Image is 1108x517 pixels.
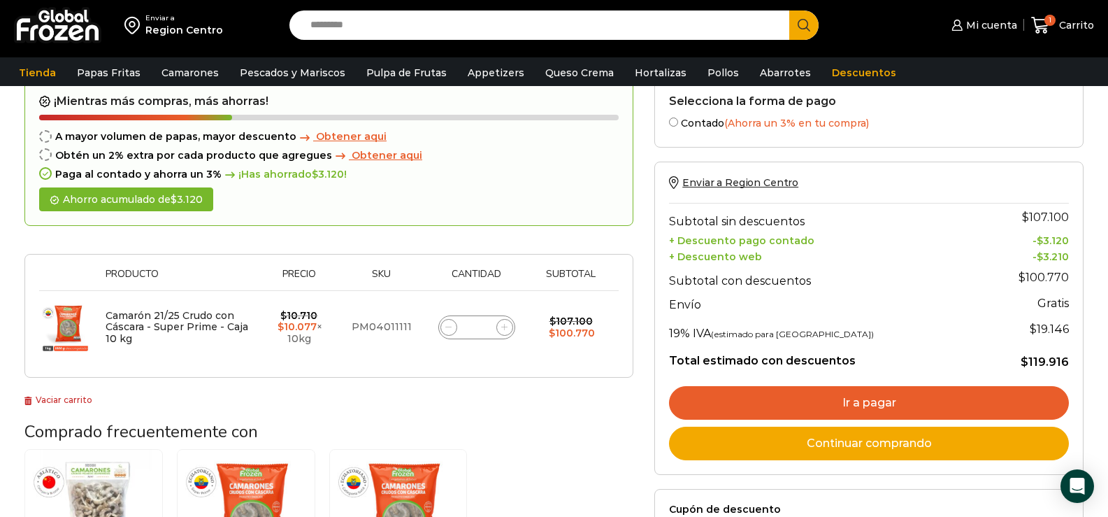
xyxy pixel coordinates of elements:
[530,269,612,290] th: Subtotal
[222,169,347,180] span: ¡Has ahorrado !
[312,168,318,180] span: $
[1022,211,1029,224] span: $
[700,59,746,86] a: Pollos
[1030,323,1069,336] span: 19.146
[1031,9,1094,42] a: 1 Carrito
[171,193,177,206] span: $
[24,420,258,443] span: Comprado frecuentemente con
[154,59,226,86] a: Camarones
[669,504,1069,516] label: Cupón de descuento
[669,118,678,127] input: Contado(Ahorra un 3% en tu compra)
[280,309,287,322] span: $
[1060,469,1094,503] div: Open Intercom Messenger
[669,247,983,263] th: + Descuento web
[312,168,344,180] bdi: 3.120
[549,315,556,327] span: $
[359,59,454,86] a: Pulpa de Frutas
[296,131,387,143] a: Obtener aqui
[825,59,903,86] a: Descuentos
[233,59,352,86] a: Pescados y Mariscos
[669,344,983,370] th: Total estimado con descuentos
[669,94,1069,108] h2: Selecciona la forma de pago
[669,316,983,344] th: 19% IVA
[280,309,317,322] bdi: 10.710
[124,13,145,37] img: address-field-icon.svg
[259,269,340,290] th: Precio
[70,59,148,86] a: Papas Fritas
[789,10,819,40] button: Search button
[467,318,487,337] input: Product quantity
[983,232,1069,248] td: -
[145,23,223,37] div: Region Centro
[669,263,983,291] th: Subtotal con descuentos
[339,291,423,364] td: PM04011111
[24,395,92,405] a: Vaciar carrito
[538,59,621,86] a: Queso Crema
[1021,355,1028,369] span: $
[983,247,1069,263] td: -
[724,117,869,129] span: (Ahorra un 3% en tu compra)
[1030,323,1037,336] span: $
[106,309,248,346] a: Camarón 21/25 Crudo con Cáscara - Super Prime - Caja 10 kg
[1019,271,1069,284] bdi: 100.770
[1022,211,1069,224] bdi: 107.100
[332,150,422,162] a: Obtener aqui
[682,176,798,189] span: Enviar a Region Centro
[339,269,423,290] th: Sku
[669,291,983,316] th: Envío
[963,18,1017,32] span: Mi cuenta
[39,150,619,162] div: Obtén un 2% extra por cada producto que agregues
[1037,234,1069,247] bdi: 3.120
[549,327,555,339] span: $
[39,131,619,143] div: A mayor volumen de papas, mayor descuento
[1037,297,1069,310] strong: Gratis
[39,169,619,180] div: Paga al contado y ahorra un 3%
[669,203,983,231] th: Subtotal sin descuentos
[669,115,1069,129] label: Contado
[39,94,619,108] h2: ¡Mientras más compras, más ahorras!
[1037,250,1069,263] bdi: 3.210
[711,329,874,339] small: (estimado para [GEOGRAPHIC_DATA])
[753,59,818,86] a: Abarrotes
[628,59,693,86] a: Hortalizas
[145,13,223,23] div: Enviar a
[1021,355,1069,369] bdi: 119.916
[1037,250,1043,263] span: $
[948,11,1016,39] a: Mi cuenta
[171,193,203,206] bdi: 3.120
[1056,18,1094,32] span: Carrito
[39,187,213,212] div: Ahorro acumulado de
[1037,234,1043,247] span: $
[12,59,63,86] a: Tienda
[669,427,1069,460] a: Continuar comprando
[549,327,595,339] bdi: 100.770
[669,386,1069,420] a: Ir a pagar
[461,59,531,86] a: Appetizers
[549,315,593,327] bdi: 107.100
[669,176,798,189] a: Enviar a Region Centro
[278,320,284,333] span: $
[316,130,387,143] span: Obtener aqui
[669,232,983,248] th: + Descuento pago contado
[278,320,317,333] bdi: 10.077
[352,149,422,162] span: Obtener aqui
[99,269,259,290] th: Producto
[1044,15,1056,26] span: 1
[1019,271,1026,284] span: $
[259,291,340,364] td: × 10kg
[424,269,530,290] th: Cantidad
